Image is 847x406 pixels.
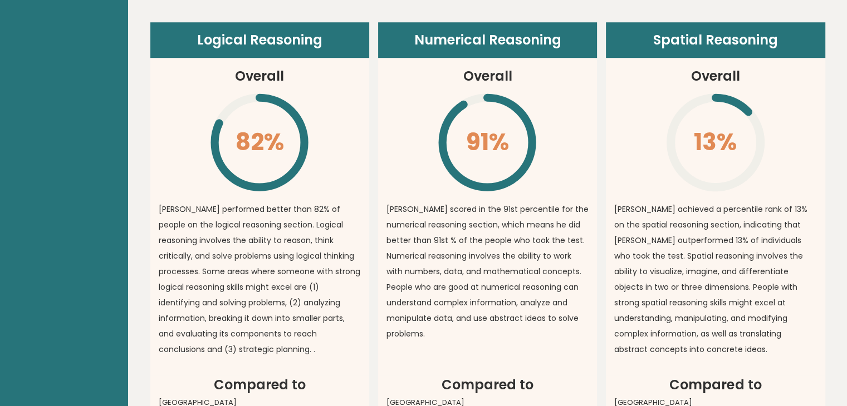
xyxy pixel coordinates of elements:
span: [GEOGRAPHIC_DATA] [159,400,361,405]
h2: Compared to [159,375,361,395]
header: Numerical Reasoning [378,22,597,58]
h3: Overall [691,66,740,86]
span: [GEOGRAPHIC_DATA] [386,400,589,405]
span: [GEOGRAPHIC_DATA] [614,400,816,405]
svg: \ [437,92,538,193]
h3: Overall [235,66,284,86]
header: Logical Reasoning [150,22,369,58]
h2: Compared to [614,375,816,395]
p: [PERSON_NAME] achieved a percentile rank of 13% on the spatial reasoning section, indicating that... [614,201,816,357]
svg: \ [209,92,310,193]
h2: Compared to [386,375,589,395]
header: Spatial Reasoning [606,22,825,58]
p: [PERSON_NAME] scored in the 91st percentile for the numerical reasoning section, which means he d... [386,201,589,341]
h3: Overall [463,66,512,86]
p: [PERSON_NAME] performed better than 82% of people on the logical reasoning section. Logical reaso... [159,201,361,357]
svg: \ [665,92,766,193]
